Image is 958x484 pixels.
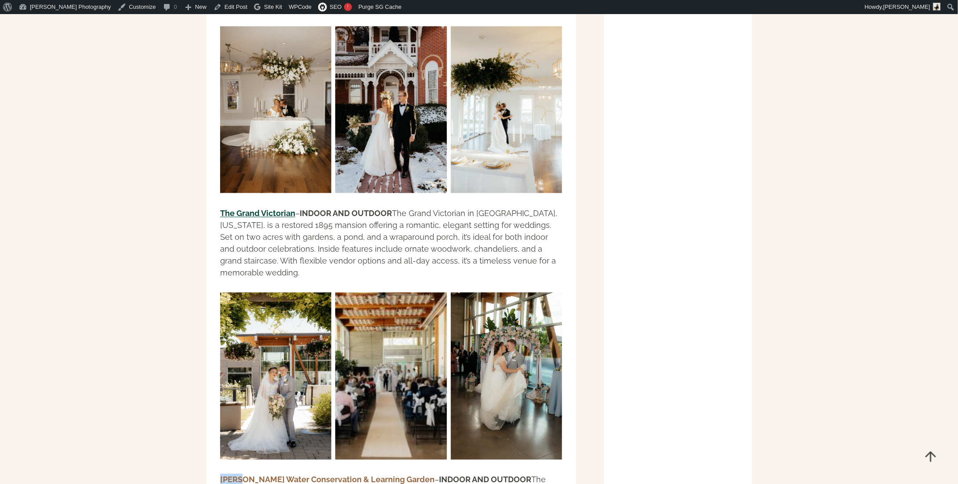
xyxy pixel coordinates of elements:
[330,4,341,10] span: SEO
[220,293,331,460] img: bride and groom at weber water conservation and learning garden
[883,4,930,10] span: [PERSON_NAME]
[220,207,562,279] p: – The Grand Victorian in [GEOGRAPHIC_DATA], [US_STATE], is a restored 1895 mansion offering a rom...
[220,26,331,194] img: bride and groom at dinner at The Grand Victorian Utah Wedding Venue
[220,209,295,218] a: The Grand Victorian
[335,293,446,460] img: wedding at weber water conservation building
[335,26,446,194] img: bride and groom exitng the grand victorian
[451,293,562,460] img: bride and grooms first dance
[916,442,945,471] a: Scroll to top
[264,4,282,10] span: Site Kit
[344,3,352,11] div: !
[300,209,392,218] strong: INDOOR AND OUTDOOR
[451,26,562,194] img: couples first dance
